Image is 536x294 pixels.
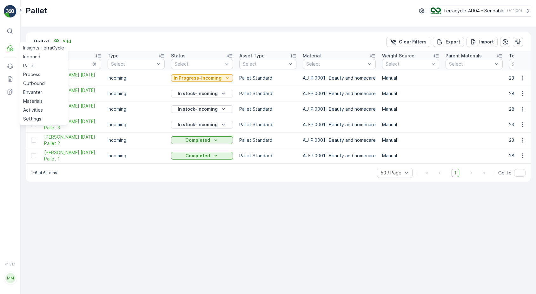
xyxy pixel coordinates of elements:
[171,90,233,97] button: In stock-Incoming
[178,121,218,128] p: In stock-Incoming
[174,75,222,81] p: In Progress-Incoming
[239,137,296,143] p: Pallet Standard
[44,59,101,69] input: Search
[171,74,233,82] button: In Progress-Incoming
[44,72,101,84] a: FD Mecca 01/10/2025 Pallet 6
[446,39,460,45] p: Export
[386,37,430,47] button: Clear Filters
[446,53,482,59] p: Parent Materials
[26,6,47,16] p: Pallet
[31,170,57,175] p: 1-6 of 6 items
[498,170,512,176] span: Go To
[31,138,36,143] div: Toggle Row Selected
[4,5,17,18] img: logo
[171,152,233,160] button: Completed
[44,103,101,115] span: [PERSON_NAME] [DATE] Pallet 4
[303,90,376,97] p: AU-PI0001 I Beauty and homecare
[175,61,223,67] p: Select
[4,262,17,266] span: v 1.51.1
[51,38,74,45] button: Add
[44,149,101,162] a: FD Mecca 01/10/2025 Pallet 1
[44,72,101,84] span: [PERSON_NAME] [DATE] Pallet 6
[44,149,101,162] span: [PERSON_NAME] [DATE] Pallet 1
[382,106,439,112] p: Manual
[62,38,71,45] p: Add
[108,75,165,81] p: Incoming
[171,105,233,113] button: In stock-Incoming
[185,137,210,143] p: Completed
[171,121,233,128] button: In stock-Incoming
[239,153,296,159] p: Pallet Standard
[44,134,101,147] a: FD Mecca 01/10/2025 Pallet 2
[111,61,155,67] p: Select
[382,90,439,97] p: Manual
[108,121,165,128] p: Incoming
[178,90,218,97] p: In stock-Incoming
[185,153,210,159] p: Completed
[382,121,439,128] p: Manual
[431,7,441,14] img: terracycle_logo.png
[303,106,376,112] p: AU-PI0001 I Beauty and homecare
[239,121,296,128] p: Pallet Standard
[431,5,531,16] button: Terracycle-AU04 - Sendable(+11:00)
[449,61,493,67] p: Select
[467,37,498,47] button: Import
[239,75,296,81] p: Pallet Standard
[178,106,218,112] p: In stock-Incoming
[382,153,439,159] p: Manual
[44,134,101,147] span: [PERSON_NAME] [DATE] Pallet 2
[303,75,376,81] p: AU-PI0001 I Beauty and homecare
[452,169,459,177] span: 1
[31,153,36,158] div: Toggle Row Selected
[4,267,17,289] button: MM
[44,118,101,131] a: FD Mecca 01/10/2025 Pallet 3
[239,53,265,59] p: Asset Type
[171,136,233,144] button: Completed
[44,103,101,115] a: FD Mecca 01/10/2025 Pallet 4
[108,90,165,97] p: Incoming
[303,137,376,143] p: AU-PI0001 I Beauty and homecare
[34,37,50,46] p: Pallet
[239,90,296,97] p: Pallet Standard
[386,61,429,67] p: Select
[303,121,376,128] p: AU-PI0001 I Beauty and homecare
[443,8,505,14] p: Terracycle-AU04 - Sendable
[44,118,101,131] span: [PERSON_NAME] [DATE] Pallet 3
[108,137,165,143] p: Incoming
[44,87,101,100] span: [PERSON_NAME] [DATE] Pallet 5
[399,39,427,45] p: Clear Filters
[382,75,439,81] p: Manual
[243,61,287,67] p: Select
[433,37,464,47] button: Export
[108,106,165,112] p: Incoming
[108,153,165,159] p: Incoming
[5,273,16,283] div: MM
[239,106,296,112] p: Pallet Standard
[507,8,522,13] p: ( +11:00 )
[479,39,494,45] p: Import
[171,53,186,59] p: Status
[108,53,119,59] p: Type
[382,137,439,143] p: Manual
[44,87,101,100] a: FD Mecca 01/10/2025 Pallet 5
[303,153,376,159] p: AU-PI0001 I Beauty and homecare
[303,53,321,59] p: Material
[306,61,366,67] p: Select
[382,53,414,59] p: Weight Source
